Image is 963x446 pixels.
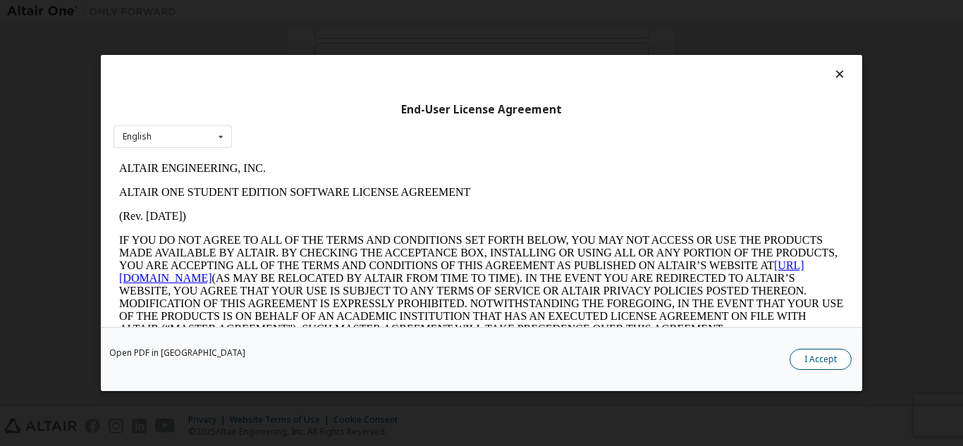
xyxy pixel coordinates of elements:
p: IF YOU DO NOT AGREE TO ALL OF THE TERMS AND CONDITIONS SET FORTH BELOW, YOU MAY NOT ACCESS OR USE... [6,78,730,179]
p: This Altair One Student Edition Software License Agreement (“Agreement”) is between Altair Engine... [6,190,730,241]
button: I Accept [790,349,852,370]
a: [URL][DOMAIN_NAME] [6,103,691,128]
div: English [123,132,152,141]
p: ALTAIR ENGINEERING, INC. [6,6,730,18]
p: (Rev. [DATE]) [6,54,730,66]
div: End-User License Agreement [114,103,849,117]
p: ALTAIR ONE STUDENT EDITION SOFTWARE LICENSE AGREEMENT [6,30,730,42]
a: Open PDF in [GEOGRAPHIC_DATA] [109,349,245,357]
